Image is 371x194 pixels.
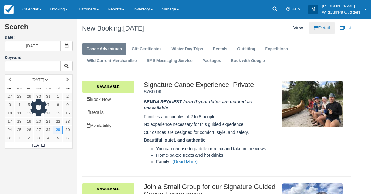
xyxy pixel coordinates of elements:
li: Family... [156,159,277,165]
a: (Read More) [173,159,198,164]
li: Home-baked treats and hot drinks [156,152,277,159]
span: [DATE] [123,24,144,32]
li: You can choose to paddle or relax and take in the views [156,146,277,152]
a: Rentals [208,43,232,55]
a: Details [82,106,134,119]
a: Wild Current Merchandise [83,55,141,67]
div: M [308,5,318,14]
a: Book with Google [226,55,269,67]
h5: No experience necessary for this guided experience [144,122,277,127]
span: $760.00 [144,89,161,94]
li: View: [289,22,309,34]
em: A REQUEST form if your dates are marked as unavailable [144,99,252,111]
h2: Search [5,23,73,35]
span: Help [292,7,300,11]
i: Help [286,7,290,11]
a: Book Now [82,93,134,106]
p: [PERSON_NAME] [322,3,360,9]
a: SMS Messaging Service [142,55,197,67]
a: Outfitting [232,43,260,55]
h5: Our canoes are designed for comfort, style, and safety, [144,130,277,135]
strong: SEND [144,99,252,111]
a: Gift Certificates [127,43,166,55]
h1: New Booking: [82,25,212,32]
label: Date: [5,35,73,40]
button: Keyword Search [60,61,73,71]
a: Canoe Adventures [82,43,126,55]
h5: Families and couples of 2 to 8 people [144,114,277,119]
a: 8 Available [82,81,134,92]
label: Keyword [5,55,22,60]
a: Expeditions [261,43,292,55]
a: Winter Day Trips [167,43,207,55]
img: M10-6 [282,81,343,127]
p: WildCurrent Outfitters [322,9,360,15]
a: Packages [198,55,226,67]
strong: Beautiful, quiet, and authentic [144,138,206,142]
a: Detail [309,22,335,34]
img: checkfront-main-nav-mini-logo.png [4,5,14,14]
h2: Signature Canoe Experience- Private [144,81,277,89]
strong: Price: $760 [144,89,161,94]
a: List [335,22,356,34]
a: Availability [82,119,134,132]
